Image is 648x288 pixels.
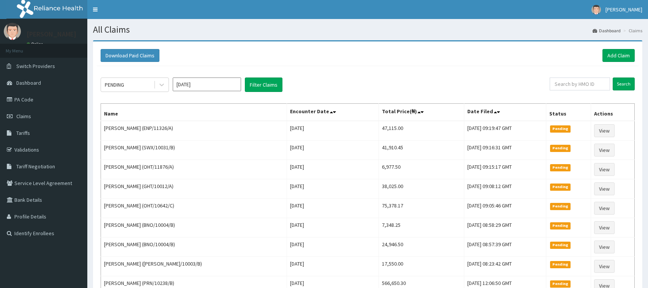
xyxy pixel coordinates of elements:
[593,27,621,34] a: Dashboard
[101,160,287,179] td: [PERSON_NAME] (OHT/11876/A)
[464,218,546,237] td: [DATE] 08:58:29 GMT
[27,41,45,47] a: Online
[93,25,642,35] h1: All Claims
[287,218,379,237] td: [DATE]
[550,261,571,268] span: Pending
[613,78,635,90] input: Search
[245,78,282,92] button: Filter Claims
[594,260,615,273] a: View
[594,221,615,234] a: View
[464,257,546,276] td: [DATE] 08:23:42 GMT
[379,179,464,199] td: 38,025.00
[287,104,379,121] th: Encounter Date
[550,78,610,90] input: Search by HMO ID
[550,164,571,171] span: Pending
[287,199,379,218] td: [DATE]
[550,222,571,229] span: Pending
[594,241,615,253] a: View
[101,49,159,62] button: Download Paid Claims
[550,184,571,190] span: Pending
[591,104,635,121] th: Actions
[101,104,287,121] th: Name
[594,163,615,176] a: View
[101,218,287,237] td: [PERSON_NAME] (BNO/10004/B)
[605,6,642,13] span: [PERSON_NAME]
[594,144,615,157] a: View
[464,141,546,160] td: [DATE] 09:16:31 GMT
[101,237,287,257] td: [PERSON_NAME] (BNO/10004/B)
[105,81,124,89] div: PENDING
[379,218,464,237] td: 7,348.25
[379,257,464,276] td: 17,550.00
[101,199,287,218] td: [PERSON_NAME] (OHT/10642/C)
[550,280,571,287] span: Pending
[550,203,571,210] span: Pending
[464,179,546,199] td: [DATE] 09:08:12 GMT
[550,145,571,152] span: Pending
[550,125,571,132] span: Pending
[173,78,241,91] input: Select Month and Year
[379,104,464,121] th: Total Price(₦)
[602,49,635,62] a: Add Claim
[16,79,41,86] span: Dashboard
[16,163,55,170] span: Tariff Negotiation
[101,141,287,160] td: [PERSON_NAME] (SWX/10031/B)
[379,199,464,218] td: 75,378.17
[379,141,464,160] td: 41,910.45
[591,5,601,14] img: User Image
[101,121,287,141] td: [PERSON_NAME] (ENP/11326/A)
[287,237,379,257] td: [DATE]
[464,121,546,141] td: [DATE] 09:19:47 GMT
[594,182,615,195] a: View
[550,242,571,248] span: Pending
[464,160,546,179] td: [DATE] 09:15:17 GMT
[379,121,464,141] td: 47,115.00
[101,179,287,199] td: [PERSON_NAME] (GHT/10012/A)
[16,130,30,136] span: Tariffs
[594,202,615,215] a: View
[464,104,546,121] th: Date Filed
[287,179,379,199] td: [DATE]
[287,257,379,276] td: [DATE]
[287,160,379,179] td: [DATE]
[16,113,31,120] span: Claims
[546,104,591,121] th: Status
[101,257,287,276] td: [PERSON_NAME] ([PERSON_NAME]/10003/B)
[16,63,55,70] span: Switch Providers
[287,121,379,141] td: [DATE]
[27,31,76,38] p: [PERSON_NAME]
[464,237,546,257] td: [DATE] 08:57:39 GMT
[464,199,546,218] td: [DATE] 09:05:46 GMT
[379,237,464,257] td: 24,946.50
[287,141,379,160] td: [DATE]
[4,23,21,40] img: User Image
[594,124,615,137] a: View
[379,160,464,179] td: 6,977.50
[621,27,642,34] li: Claims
